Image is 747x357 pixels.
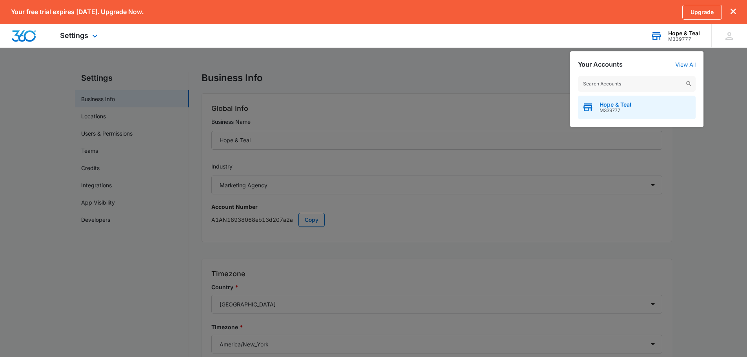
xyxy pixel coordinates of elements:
div: account name [668,30,700,36]
input: Search Accounts [578,76,696,92]
span: Hope & Teal [600,101,631,108]
button: Hope & TealM339777 [578,96,696,119]
p: Your free trial expires [DATE]. Upgrade Now. [11,8,144,16]
div: account id [668,36,700,42]
div: Settings [48,24,111,47]
h2: Your Accounts [578,61,623,68]
a: View All [675,61,696,68]
a: Upgrade [682,5,722,20]
button: dismiss this dialog [731,8,736,16]
span: Settings [60,31,88,40]
span: M339777 [600,108,631,113]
